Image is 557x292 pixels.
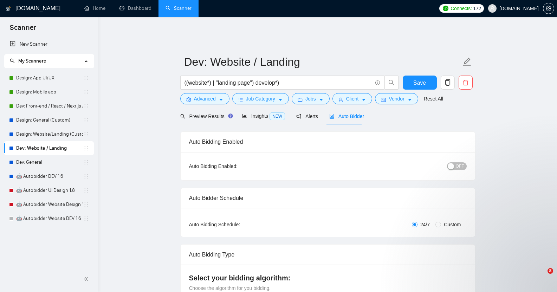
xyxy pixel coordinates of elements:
span: caret-down [407,97,412,102]
span: edit [462,57,472,66]
span: Client [346,95,359,103]
a: setting [543,6,554,11]
span: folder [298,97,303,102]
span: user [490,6,495,11]
a: dashboardDashboard [119,5,151,11]
span: robot [329,114,334,119]
span: holder [83,160,89,165]
li: 🤖 Autobidder Website Design 1.8 [4,197,94,212]
iframe: Intercom live chat [533,268,550,285]
div: Auto Bidder Schedule [189,188,467,208]
span: Insights [242,113,285,119]
li: New Scanner [4,37,94,51]
span: holder [83,103,89,109]
span: caret-down [319,97,324,102]
input: Scanner name... [184,53,461,71]
button: barsJob Categorycaret-down [232,93,289,104]
span: caret-down [278,97,283,102]
button: delete [459,76,473,90]
span: Job Category [246,95,275,103]
li: Dev: Website / Landing [4,141,94,155]
span: Alerts [296,113,318,119]
span: holder [83,89,89,95]
span: info-circle [375,80,380,85]
a: 🤖 Autobidder Website DEV 1.6 [16,212,83,226]
a: Design: Mobile app [16,85,83,99]
a: Design: General (Custom) [16,113,83,127]
span: holder [83,216,89,221]
a: searchScanner [166,5,192,11]
span: bars [238,97,243,102]
span: Connects: [451,5,472,12]
span: holder [83,174,89,179]
div: Auto Bidding Schedule: [189,221,281,228]
span: Auto Bidder [329,113,364,119]
span: Custom [441,221,464,228]
span: 172 [473,5,481,12]
img: upwork-logo.png [443,6,448,11]
span: copy [441,79,454,86]
span: My Scanners [10,58,46,64]
div: Auto Bidding Enabled: [189,162,281,170]
button: settingAdvancedcaret-down [180,93,229,104]
img: logo [6,3,11,14]
li: Design: Website/Landing (Custom) [4,127,94,141]
li: Design: General (Custom) [4,113,94,127]
button: idcardVendorcaret-down [375,93,418,104]
span: Save [413,78,426,87]
li: 🤖 Autobidder UI Design 1.8 [4,183,94,197]
span: area-chart [242,113,247,118]
span: delete [459,79,472,86]
span: holder [83,131,89,137]
span: Advanced [194,95,216,103]
h4: Select your bidding algorithm: [189,273,467,283]
span: search [385,79,398,86]
input: Search Freelance Jobs... [184,78,372,87]
span: caret-down [219,97,224,102]
a: Reset All [424,95,443,103]
span: Scanner [4,22,42,37]
a: 🤖 Autobidder UI Design 1.8 [16,183,83,197]
span: search [180,114,185,119]
span: setting [186,97,191,102]
span: holder [83,145,89,151]
span: OFF [456,162,464,170]
span: notification [296,114,301,119]
button: folderJobscaret-down [292,93,330,104]
span: Jobs [305,95,316,103]
button: Save [403,76,437,90]
a: 🤖 Autobidder DEV 1.6 [16,169,83,183]
button: userClientcaret-down [332,93,373,104]
a: Design: App UI/UX [16,71,83,85]
div: Auto Bidding Enabled [189,132,467,152]
li: 🤖 Autobidder DEV 1.6 [4,169,94,183]
span: NEW [270,112,285,120]
a: New Scanner [10,37,88,51]
span: search [10,58,15,63]
span: holder [83,188,89,193]
span: idcard [381,97,386,102]
a: Dev: Front-end / React / Next.js / WebGL / GSAP [16,99,83,113]
span: setting [543,6,554,11]
button: setting [543,3,554,14]
a: 🤖 Autobidder Website Design 1.8 [16,197,83,212]
a: Design: Website/Landing (Custom) [16,127,83,141]
span: holder [83,75,89,81]
span: holder [83,117,89,123]
span: My Scanners [18,58,46,64]
span: caret-down [361,97,366,102]
li: Design: App UI/UX [4,71,94,85]
button: copy [441,76,455,90]
span: 24/7 [417,221,433,228]
li: Design: Mobile app [4,85,94,99]
span: double-left [84,275,91,283]
span: Vendor [389,95,404,103]
div: Tooltip anchor [227,113,234,119]
a: Dev: General [16,155,83,169]
span: Preview Results [180,113,231,119]
span: user [338,97,343,102]
a: homeHome [84,5,105,11]
li: Dev: General [4,155,94,169]
button: search [384,76,399,90]
span: 8 [548,268,553,274]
